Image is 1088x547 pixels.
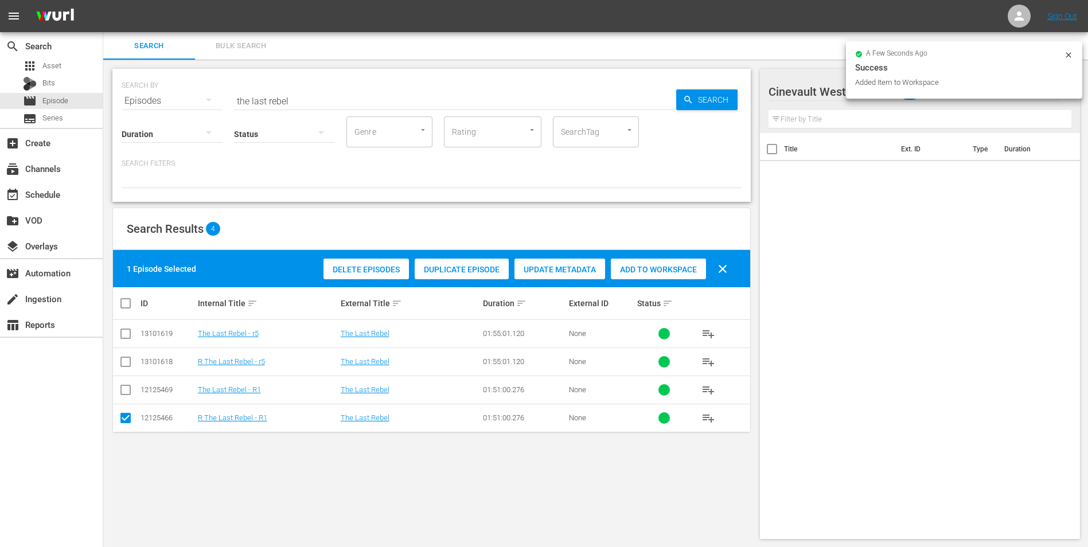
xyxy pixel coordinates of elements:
button: playlist_add [695,348,722,376]
a: R The Last Rebel - r5 [198,357,265,366]
span: sort [247,298,258,308]
span: Automation [6,267,20,280]
p: Search Filters: [122,159,742,169]
div: Added Item to Workspace [855,77,1061,88]
a: The Last Rebel [341,413,389,422]
span: Create [6,136,20,150]
button: Open [418,124,428,135]
th: Ext. ID [894,133,966,165]
span: playlist_add [701,355,715,369]
span: sort [516,298,527,308]
span: sort [392,298,402,308]
span: Asset [23,59,37,73]
div: Internal Title [198,296,337,310]
button: playlist_add [695,404,722,432]
a: The Last Rebel [341,357,389,366]
button: Search [676,89,738,110]
div: 01:51:00.276 [483,385,565,394]
span: Episode [23,94,37,108]
span: Update Metadata [514,265,605,274]
button: Duplicate Episode [415,259,509,279]
span: Episode [42,95,68,107]
div: None [569,357,634,366]
span: a few seconds ago [866,49,927,58]
div: 13101618 [141,357,194,366]
span: playlist_add [701,411,715,425]
span: Search [693,89,738,110]
span: Bulk Search [202,40,280,53]
a: The Last Rebel [341,329,389,338]
div: Success [855,61,1073,75]
th: Duration [997,133,1066,165]
div: ID [141,299,194,308]
div: Episodes [122,85,223,117]
div: 01:55:01.120 [483,329,565,338]
span: Duplicate Episode [415,265,509,274]
button: Add to Workspace [611,259,706,279]
div: None [569,329,634,338]
span: Search Results [127,222,204,236]
th: Title [784,133,894,165]
span: 4 [206,222,220,236]
div: 1 Episode Selected [127,263,196,275]
button: Delete Episodes [323,259,409,279]
button: Open [527,124,537,135]
div: None [569,413,634,422]
span: playlist_add [701,383,715,397]
span: Reports [6,318,20,332]
span: playlist_add [701,327,715,341]
span: VOD [6,214,20,228]
a: The Last Rebel - R1 [198,385,261,394]
span: clear [716,262,730,276]
div: External ID [569,299,634,308]
div: 01:55:01.120 [483,357,565,366]
th: Type [966,133,997,165]
div: Duration [483,296,565,310]
span: Ingestion [6,292,20,306]
span: Schedule [6,188,20,202]
div: 12125466 [141,413,194,422]
img: ans4CAIJ8jUAAAAAAAAAAAAAAAAAAAAAAAAgQb4GAAAAAAAAAAAAAAAAAAAAAAAAJMjXAAAAAAAAAAAAAAAAAAAAAAAAgAT5G... [28,3,83,30]
a: The Last Rebel [341,385,389,394]
button: playlist_add [695,320,722,347]
span: Series [42,112,63,124]
div: Cinevault Westerns Roku [769,76,1060,108]
span: Delete Episodes [323,265,409,274]
div: 13101619 [141,329,194,338]
div: External Title [341,296,480,310]
span: menu [7,9,21,23]
button: Open [624,124,635,135]
span: sort [662,298,673,308]
span: Asset [42,60,61,72]
a: R The Last Rebel - R1 [198,413,267,422]
button: clear [709,255,736,283]
div: None [569,385,634,394]
span: Search [110,40,188,53]
span: Add to Workspace [611,265,706,274]
span: Bits [42,77,55,89]
span: Overlays [6,240,20,253]
div: 12125469 [141,385,194,394]
div: Status [637,296,691,310]
div: 01:51:00.276 [483,413,565,422]
a: Sign Out [1047,11,1077,21]
button: Update Metadata [514,259,605,279]
button: playlist_add [695,376,722,404]
span: Channels [6,162,20,176]
div: Bits [23,77,37,91]
a: The Last Rebel - r5 [198,329,259,338]
span: Search [6,40,20,53]
span: Series [23,112,37,126]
